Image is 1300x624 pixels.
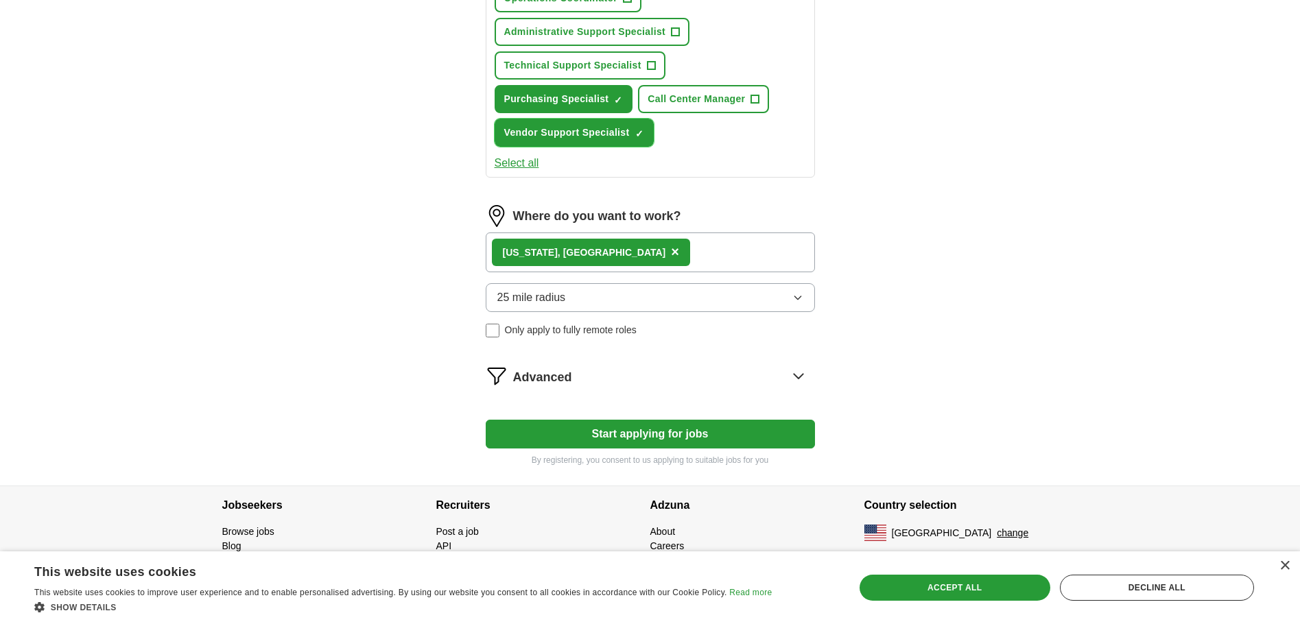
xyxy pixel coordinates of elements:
[671,242,679,263] button: ×
[614,95,622,106] span: ✓
[648,92,745,106] span: Call Center Manager
[486,454,815,466] p: By registering, you consent to us applying to suitable jobs for you
[860,575,1050,601] div: Accept all
[495,119,654,147] button: Vendor Support Specialist✓
[729,588,772,597] a: Read more, opens a new window
[650,526,676,537] a: About
[997,526,1028,540] button: change
[222,540,241,551] a: Blog
[436,526,479,537] a: Post a job
[504,92,609,106] span: Purchasing Specialist
[671,244,679,259] span: ×
[486,365,508,387] img: filter
[503,245,666,260] div: [US_STATE], [GEOGRAPHIC_DATA]
[892,526,992,540] span: [GEOGRAPHIC_DATA]
[51,603,117,612] span: Show details
[34,588,727,597] span: This website uses cookies to improve user experience and to enable personalised advertising. By u...
[34,560,737,580] div: This website uses cookies
[1279,561,1290,571] div: Close
[486,283,815,312] button: 25 mile radius
[513,368,572,387] span: Advanced
[222,526,274,537] a: Browse jobs
[638,85,769,113] button: Call Center Manager
[650,540,685,551] a: Careers
[34,600,772,614] div: Show details
[864,525,886,541] img: US flag
[497,289,566,306] span: 25 mile radius
[486,324,499,337] input: Only apply to fully remote roles
[495,155,539,171] button: Select all
[504,58,641,73] span: Technical Support Specialist
[495,51,665,80] button: Technical Support Specialist
[436,540,452,551] a: API
[1060,575,1254,601] div: Decline all
[635,128,643,139] span: ✓
[504,25,666,39] span: Administrative Support Specialist
[495,85,633,113] button: Purchasing Specialist✓
[495,18,690,46] button: Administrative Support Specialist
[864,486,1078,525] h4: Country selection
[513,207,681,226] label: Where do you want to work?
[486,420,815,448] button: Start applying for jobs
[504,125,630,140] span: Vendor Support Specialist
[486,205,508,227] img: location.png
[505,323,637,337] span: Only apply to fully remote roles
